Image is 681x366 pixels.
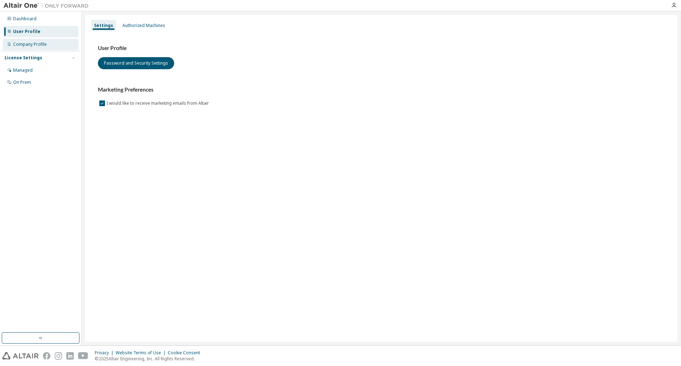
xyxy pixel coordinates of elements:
div: License Settings [5,55,42,61]
div: Managed [13,67,33,73]
img: linkedin.svg [66,352,74,360]
img: instagram.svg [55,352,62,360]
img: youtube.svg [78,352,88,360]
div: Website Terms of Use [116,350,168,356]
div: Privacy [95,350,116,356]
label: I would like to receive marketing emails from Altair [106,99,210,108]
img: altair_logo.svg [2,352,39,360]
div: Settings [94,23,113,28]
h3: User Profile [98,45,665,52]
div: Company Profile [13,42,47,47]
div: Cookie Consent [168,350,204,356]
button: Password and Security Settings [98,57,174,69]
img: facebook.svg [43,352,50,360]
div: Authorized Machines [122,23,165,28]
h3: Marketing Preferences [98,86,665,93]
div: Dashboard [13,16,37,22]
div: User Profile [13,29,40,34]
p: © 2025 Altair Engineering, Inc. All Rights Reserved. [95,356,204,362]
div: On Prem [13,80,31,85]
img: Altair One [4,2,92,9]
